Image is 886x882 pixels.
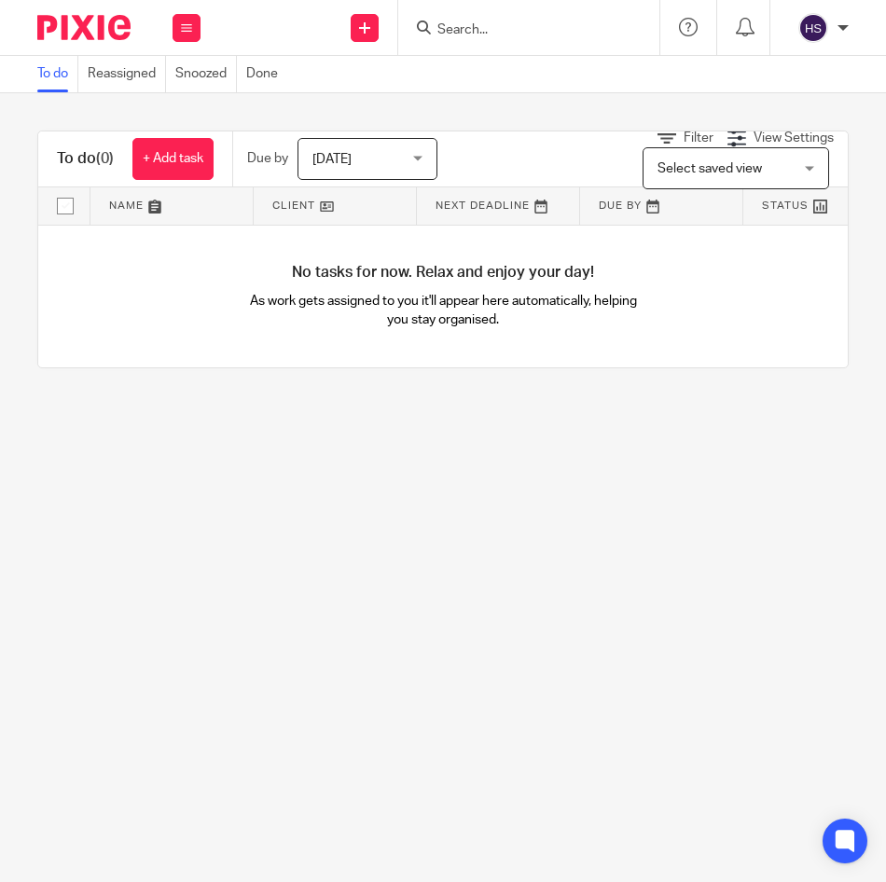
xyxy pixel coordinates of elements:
[37,15,131,40] img: Pixie
[436,22,603,39] input: Search
[57,149,114,169] h1: To do
[37,56,78,92] a: To do
[798,13,828,43] img: svg%3E
[132,138,214,180] a: + Add task
[754,131,834,145] span: View Settings
[658,162,762,175] span: Select saved view
[312,153,352,166] span: [DATE]
[175,56,237,92] a: Snoozed
[684,131,713,145] span: Filter
[96,151,114,166] span: (0)
[246,56,287,92] a: Done
[38,263,848,283] h4: No tasks for now. Relax and enjoy your day!
[247,149,288,168] p: Due by
[241,292,645,330] p: As work gets assigned to you it'll appear here automatically, helping you stay organised.
[88,56,166,92] a: Reassigned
